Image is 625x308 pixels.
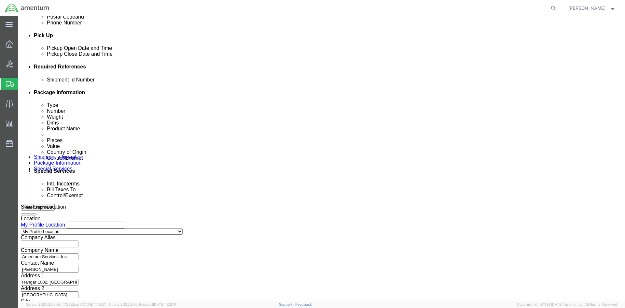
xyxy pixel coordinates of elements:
span: Client: 2025.20.0-8c6e0cf [109,302,176,306]
span: Copyright © [DATE]-[DATE] Agistix Inc., All Rights Reserved [517,302,617,307]
img: logo [5,3,49,13]
span: [DATE] 12:11:14 [153,302,176,306]
span: Norma Scott [568,5,605,12]
button: [PERSON_NAME] [568,4,616,12]
a: Feedback [295,302,312,306]
span: [DATE] 11:13:37 [82,302,106,306]
a: Support [279,302,295,306]
iframe: FS Legacy Container [18,16,625,301]
span: Server: 2025.20.0-db47332bad5 [26,302,106,306]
